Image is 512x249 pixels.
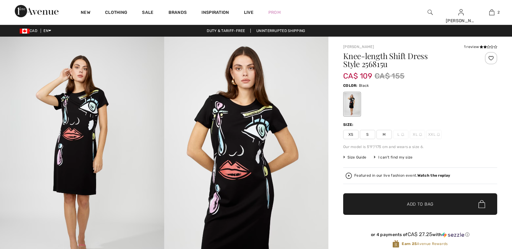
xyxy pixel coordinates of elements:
[343,155,366,160] span: Size Guide
[15,5,59,17] img: 1ère Avenue
[359,83,369,88] span: Black
[343,231,497,238] div: or 4 payments of with
[458,9,464,15] a: Sign In
[169,10,187,16] a: Brands
[360,130,375,139] span: S
[473,203,506,218] iframe: Opens a widget where you can chat to one of our agents
[20,29,40,33] span: CAD
[374,155,412,160] div: I can't find my size
[201,10,229,16] span: Inspiration
[268,9,281,16] a: Prom
[376,130,392,139] span: M
[343,52,472,68] h1: Knee-length Shift Dress Style 256815u
[437,133,440,136] img: ring-m.svg
[402,242,417,246] strong: Earn 25
[343,130,359,139] span: XS
[407,201,433,207] span: Add to Bag
[428,9,433,16] img: search the website
[344,93,360,116] div: Black
[410,130,425,139] span: XL
[105,10,127,16] a: Clothing
[343,45,374,49] a: [PERSON_NAME]
[419,133,422,136] img: ring-m.svg
[343,83,358,88] span: Color:
[354,174,450,178] div: Featured in our live fashion event.
[458,9,464,16] img: My Info
[393,130,408,139] span: L
[343,144,497,150] div: Our model is 5'9"/175 cm and wears a size 6.
[498,10,500,15] span: 2
[401,133,404,136] img: ring-m.svg
[464,44,497,50] div: 1 review
[244,9,254,16] a: Live
[408,231,433,237] span: CA$ 27.25
[426,130,442,139] span: XXL
[343,193,497,215] button: Add to Bag
[392,240,399,248] img: Avenue Rewards
[346,173,352,179] img: Watch the replay
[489,9,494,16] img: My Bag
[478,200,485,208] img: Bag.svg
[343,231,497,240] div: or 4 payments ofCA$ 27.25withSezzle Click to learn more about Sezzle
[402,241,448,247] span: Avenue Rewards
[343,66,372,80] span: CA$ 109
[375,70,404,82] span: CA$ 155
[81,10,90,16] a: New
[43,29,51,33] span: EN
[442,232,464,238] img: Sezzle
[142,10,153,16] a: Sale
[417,173,450,178] strong: Watch the replay
[477,9,507,16] a: 2
[446,18,476,24] div: [PERSON_NAME]
[343,122,355,127] div: Size:
[20,29,30,34] img: Canadian Dollar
